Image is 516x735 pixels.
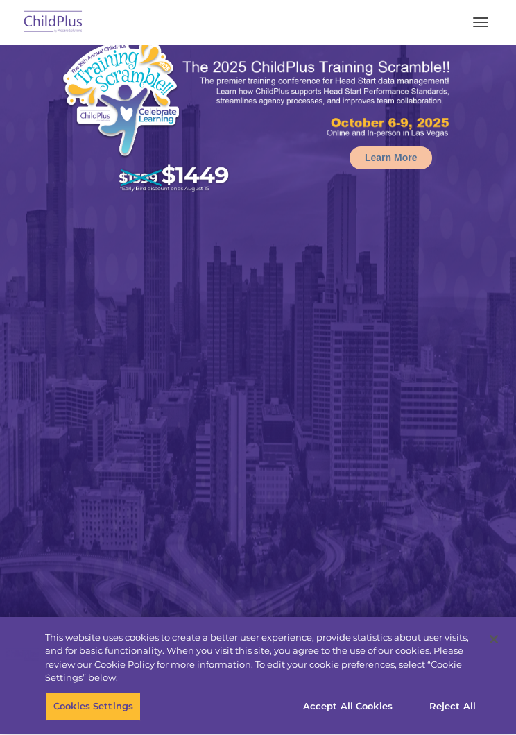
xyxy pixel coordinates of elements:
div: This website uses cookies to create a better user experience, provide statistics about user visit... [45,631,479,685]
button: Accept All Cookies [295,692,400,721]
button: Cookies Settings [46,692,141,721]
button: Close [479,624,509,654]
img: ChildPlus by Procare Solutions [21,6,86,39]
button: Reject All [409,692,496,721]
a: Learn More [350,146,432,169]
